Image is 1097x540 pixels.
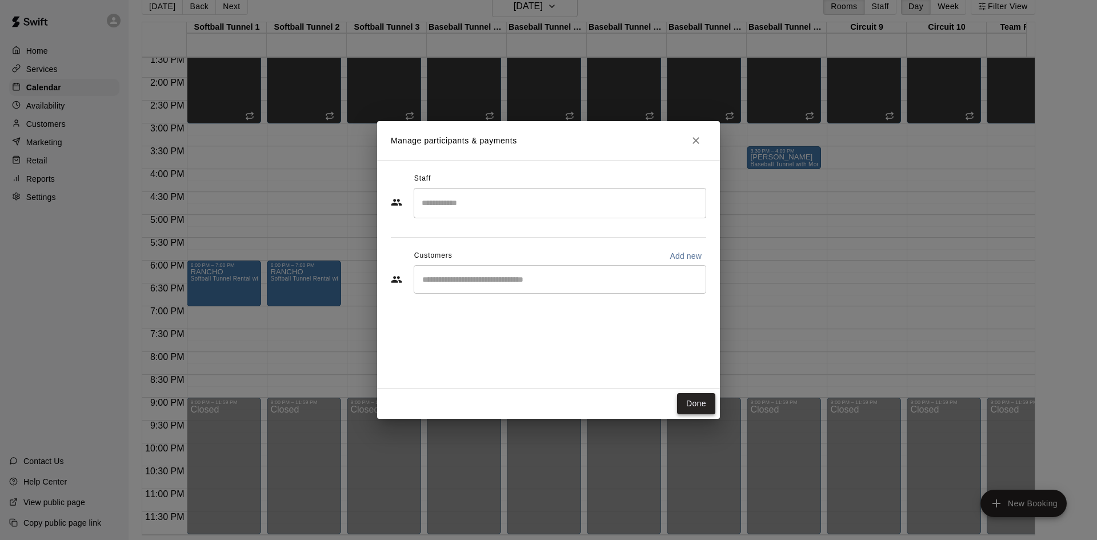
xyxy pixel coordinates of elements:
svg: Customers [391,274,402,285]
span: Customers [414,247,453,265]
button: Add new [665,247,706,265]
p: Manage participants & payments [391,135,517,147]
span: Staff [414,170,431,188]
div: Start typing to search customers... [414,265,706,294]
p: Add new [670,250,702,262]
button: Close [686,130,706,151]
button: Done [677,393,715,414]
div: Search staff [414,188,706,218]
svg: Staff [391,197,402,208]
